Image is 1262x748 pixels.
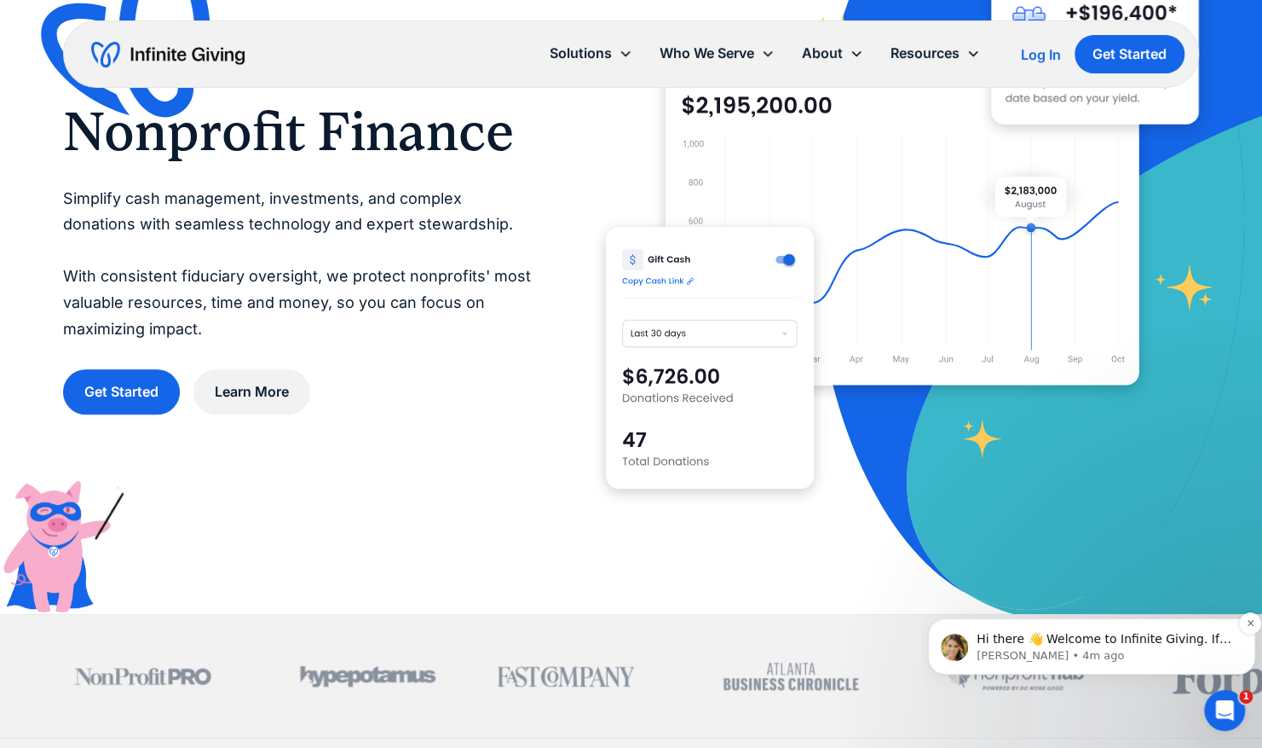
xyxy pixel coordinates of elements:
iframe: Intercom live chat [1204,690,1245,731]
div: Solutions [536,35,646,72]
div: About [802,42,843,65]
a: Get Started [63,369,180,415]
div: Log In [1021,48,1061,61]
a: Get Started [1075,35,1184,73]
a: home [91,41,245,68]
img: nonprofit donation platform [666,58,1140,386]
img: donation software for nonprofits [606,227,814,490]
a: Log In [1021,44,1061,65]
iframe: Intercom notifications message [921,583,1262,702]
div: Resources [877,35,994,72]
img: fundraising star [1155,264,1214,311]
div: Who We Serve [646,35,788,72]
p: Simplify cash management, investments, and complex donations with seamless technology and expert ... [63,186,538,343]
div: Who We Serve [660,42,754,65]
div: Solutions [550,42,612,65]
div: Resources [890,42,959,65]
div: About [788,35,877,72]
h1: The Future of Nonprofit Finance [63,29,538,165]
a: Learn More [193,369,310,415]
span: 1 [1239,690,1253,704]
